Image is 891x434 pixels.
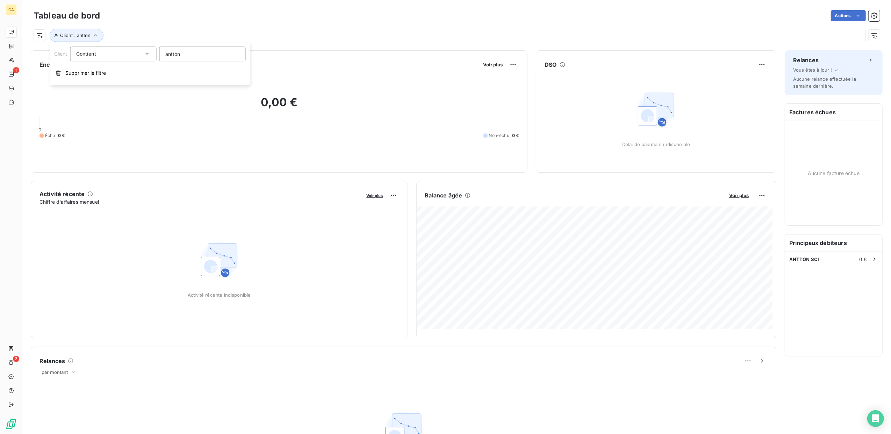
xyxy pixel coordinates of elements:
span: 2 [13,356,19,362]
span: Voir plus [729,193,749,198]
input: placeholder [159,46,246,61]
span: Supprimer le filtre [65,70,106,77]
h6: Activité récente [39,190,85,198]
span: Client : antton [60,32,91,38]
h6: Relances [793,56,819,64]
h2: 0,00 € [39,95,519,116]
div: Open Intercom Messenger [867,410,884,427]
span: 1 [13,67,19,73]
h6: DSO [545,60,556,69]
img: Logo LeanPay [6,419,17,430]
span: Délai de paiement indisponible [622,142,690,147]
h6: Encours client [39,60,79,69]
span: Échu [45,132,55,139]
button: Client : antton [50,29,103,42]
span: Contient [76,51,96,57]
button: Supprimer le filtre [50,65,250,81]
h3: Tableau de bord [34,9,100,22]
a: 1 [6,68,16,80]
span: Voir plus [367,193,383,198]
span: 0 [38,127,41,132]
span: Aucune facture échue [808,169,860,177]
span: Voir plus [483,62,503,67]
h6: Balance âgée [425,191,462,200]
button: Voir plus [481,62,505,68]
button: Voir plus [727,192,751,198]
span: 0 € [512,132,519,139]
img: Empty state [197,238,242,282]
span: Vous êtes à jour ! [793,67,832,73]
h6: Factures échues [785,104,882,121]
span: ANTTON SCI [789,256,819,262]
button: Actions [831,10,866,21]
span: 0 € [58,132,65,139]
span: Aucune relance effectuée la semaine dernière. [793,76,856,89]
span: Chiffre d'affaires mensuel [39,198,362,205]
h6: Relances [39,357,65,365]
img: Empty state [634,87,678,132]
button: Voir plus [365,192,385,198]
span: Non-échu [489,132,509,139]
span: Client [54,51,67,57]
div: CA [6,4,17,15]
span: par montant [42,369,68,375]
span: Activité récente indisponible [188,292,251,298]
h6: Principaux débiteurs [785,234,882,251]
span: 0 € [860,256,867,262]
